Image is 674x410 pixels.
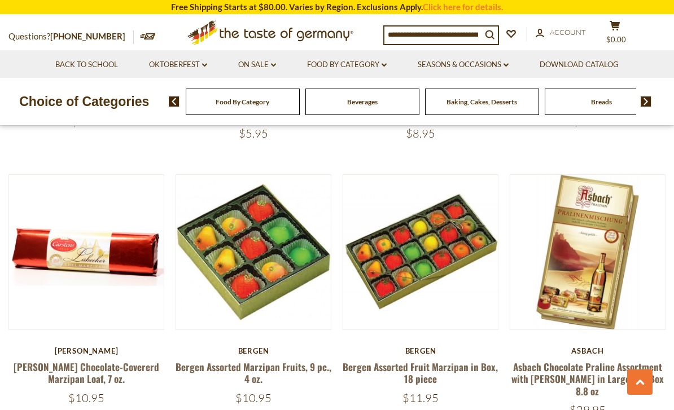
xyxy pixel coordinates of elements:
[50,31,125,41] a: [PHONE_NUMBER]
[598,20,632,49] button: $0.00
[9,175,164,329] img: Carstens Luebeck Chocolate-Covererd Marzipan Loaf, 7 oz.
[307,59,387,71] a: Food By Category
[238,59,276,71] a: On Sale
[343,346,498,355] div: Bergen
[447,98,517,106] a: Baking, Cakes, Desserts
[511,360,664,398] a: Asbach Chocolate Praline Assortment with [PERSON_NAME] in Large Gift Box 8.8 oz
[406,126,435,140] span: $8.95
[235,391,272,405] span: $10.95
[8,29,134,44] p: Questions?
[176,346,331,355] div: Bergen
[343,175,498,329] img: Bergen Assorted Fruit Marzipan in Box, 18 piece
[550,28,586,37] span: Account
[540,59,619,71] a: Download Catalog
[510,346,666,355] div: Asbach
[591,98,612,106] a: Breads
[68,391,104,405] span: $10.95
[423,2,503,12] a: Click here for details.
[418,59,509,71] a: Seasons & Occasions
[149,59,207,71] a: Oktoberfest
[55,59,118,71] a: Back to School
[641,96,651,107] img: next arrow
[176,175,331,329] img: Bergen Assorted Marzipan Fruits, 9 pc., 4 oz.
[536,27,586,39] a: Account
[14,360,159,386] a: [PERSON_NAME] Chocolate-Covererd Marzipan Loaf, 7 oz.
[169,96,180,107] img: previous arrow
[8,346,164,355] div: [PERSON_NAME]
[402,391,439,405] span: $11.95
[239,126,268,140] span: $5.95
[176,360,331,386] a: Bergen Assorted Marzipan Fruits, 9 pc., 4 oz.
[347,98,378,106] a: Beverages
[343,360,498,386] a: Bergen Assorted Fruit Marzipan in Box, 18 piece
[510,175,665,329] img: Asbach Chocolate Praline Assortment with Brandy in Large Gift Box 8.8 oz
[216,98,269,106] a: Food By Category
[606,35,626,44] span: $0.00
